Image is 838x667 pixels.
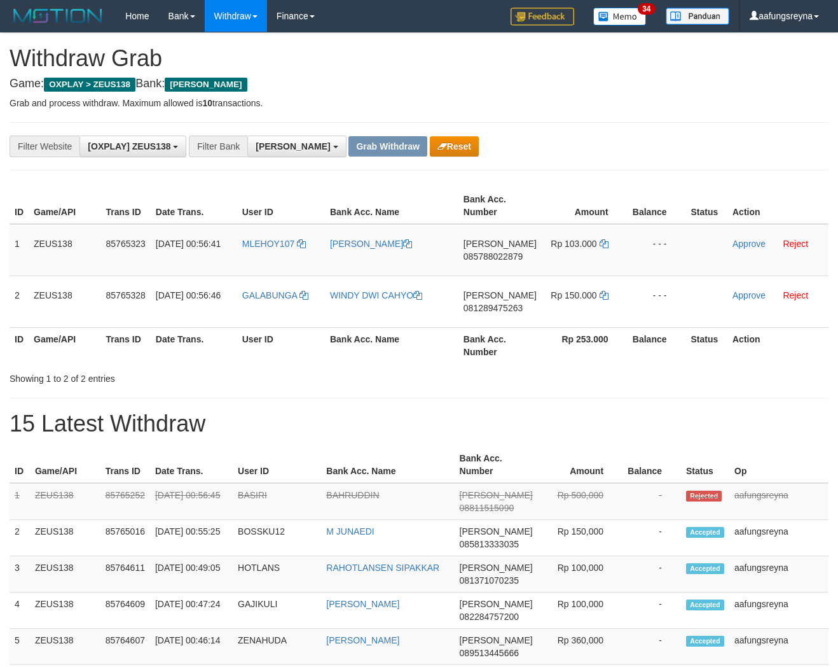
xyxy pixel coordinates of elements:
[242,290,297,300] span: GALABUNGA
[325,327,458,363] th: Bank Acc. Name
[44,78,135,92] span: OXPLAY > ZEUS138
[686,527,724,538] span: Accepted
[10,520,30,556] td: 2
[10,556,30,593] td: 3
[30,520,100,556] td: ZEUS138
[242,290,308,300] a: GALABUNGA
[464,251,523,262] span: Copy 085788022879 to clipboard
[30,593,100,629] td: ZEUS138
[628,188,686,224] th: Balance
[233,520,321,556] td: BOSSKU12
[247,136,346,157] button: [PERSON_NAME]
[101,327,151,363] th: Trans ID
[727,327,828,363] th: Action
[686,188,727,224] th: Status
[600,290,608,300] a: Copy 150000 to clipboard
[460,503,514,513] span: Copy 08811515090 to clipboard
[150,520,233,556] td: [DATE] 00:55:25
[622,629,681,665] td: -
[542,188,628,224] th: Amount
[460,563,533,573] span: [PERSON_NAME]
[729,593,828,629] td: aafungsreyna
[622,520,681,556] td: -
[29,327,101,363] th: Game/API
[511,8,574,25] img: Feedback.jpg
[538,520,622,556] td: Rp 150,000
[237,327,325,363] th: User ID
[538,593,622,629] td: Rp 100,000
[10,483,30,520] td: 1
[593,8,647,25] img: Button%20Memo.svg
[10,367,340,385] div: Showing 1 to 2 of 2 entries
[150,556,233,593] td: [DATE] 00:49:05
[233,556,321,593] td: HOTLANS
[30,629,100,665] td: ZEUS138
[150,593,233,629] td: [DATE] 00:47:24
[686,636,724,647] span: Accepted
[10,136,79,157] div: Filter Website
[729,629,828,665] td: aafungsreyna
[10,276,29,327] td: 2
[10,593,30,629] td: 4
[10,447,30,483] th: ID
[100,447,150,483] th: Trans ID
[106,239,146,249] span: 85765323
[10,97,828,109] p: Grab and process withdraw. Maximum allowed is transactions.
[202,98,212,108] strong: 10
[686,600,724,610] span: Accepted
[464,290,537,300] span: [PERSON_NAME]
[30,447,100,483] th: Game/API
[150,447,233,483] th: Date Trans.
[686,563,724,574] span: Accepted
[330,290,422,300] a: WINDY DWI CAHYO
[237,188,325,224] th: User ID
[430,136,479,157] button: Reset
[622,483,681,520] td: -
[628,276,686,327] td: - - -
[622,447,681,483] th: Balance
[460,490,533,500] span: [PERSON_NAME]
[551,239,596,249] span: Rp 103.000
[538,483,622,520] td: Rp 500,000
[10,46,828,71] h1: Withdraw Grab
[79,136,186,157] button: [OXPLAY] ZEUS138
[460,575,519,586] span: Copy 081371070235 to clipboard
[638,3,655,15] span: 34
[106,290,146,300] span: 85765328
[460,648,519,658] span: Copy 089513445666 to clipboard
[165,78,247,92] span: [PERSON_NAME]
[729,520,828,556] td: aafungsreyna
[542,327,628,363] th: Rp 253.000
[321,447,454,483] th: Bank Acc. Name
[10,188,29,224] th: ID
[101,188,151,224] th: Trans ID
[150,483,233,520] td: [DATE] 00:56:45
[464,303,523,313] span: Copy 081289475263 to clipboard
[189,136,247,157] div: Filter Bank
[30,556,100,593] td: ZEUS138
[88,141,170,151] span: [OXPLAY] ZEUS138
[628,327,686,363] th: Balance
[156,290,221,300] span: [DATE] 00:56:46
[326,563,439,573] a: RAHOTLANSEN SIPAKKAR
[233,629,321,665] td: ZENAHUDA
[100,483,150,520] td: 85765252
[29,276,101,327] td: ZEUS138
[732,290,766,300] a: Approve
[600,239,608,249] a: Copy 103000 to clipboard
[455,447,538,483] th: Bank Acc. Number
[460,635,533,645] span: [PERSON_NAME]
[464,239,537,249] span: [PERSON_NAME]
[325,188,458,224] th: Bank Acc. Name
[686,327,727,363] th: Status
[10,78,828,90] h4: Game: Bank:
[100,556,150,593] td: 85764611
[30,483,100,520] td: ZEUS138
[458,188,542,224] th: Bank Acc. Number
[538,629,622,665] td: Rp 360,000
[330,239,412,249] a: [PERSON_NAME]
[151,188,237,224] th: Date Trans.
[727,188,828,224] th: Action
[150,629,233,665] td: [DATE] 00:46:14
[10,224,29,276] td: 1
